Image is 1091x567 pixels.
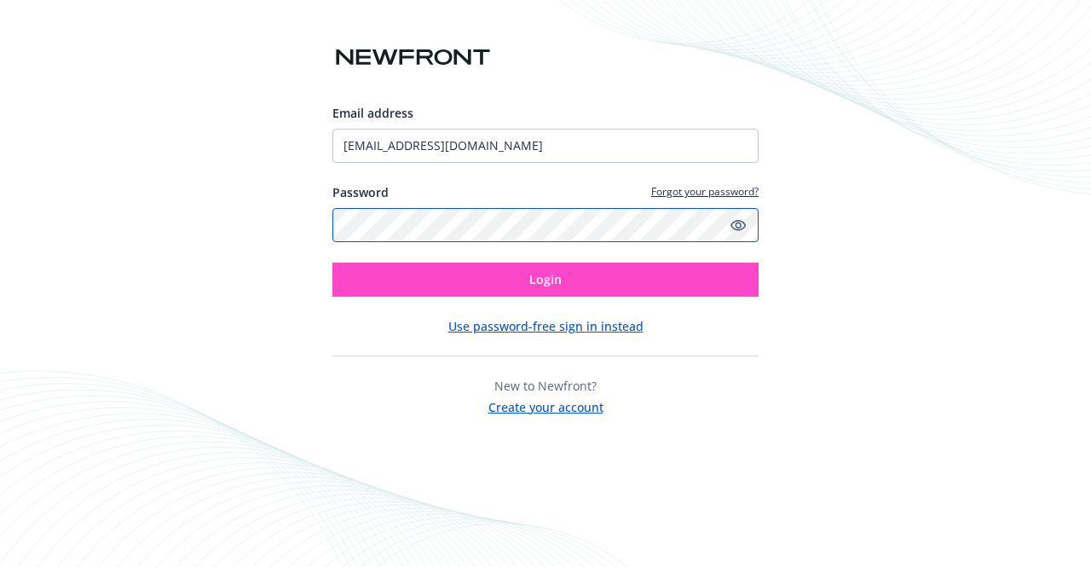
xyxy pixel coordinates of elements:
[448,317,644,335] button: Use password-free sign in instead
[651,184,759,199] a: Forgot your password?
[494,378,597,394] span: New to Newfront?
[332,183,389,201] label: Password
[332,208,759,242] input: Enter your password
[332,43,494,72] img: Newfront logo
[728,215,748,235] a: Show password
[529,271,562,287] span: Login
[332,263,759,297] button: Login
[332,129,759,163] input: Enter your email
[488,395,603,416] button: Create your account
[332,105,413,121] span: Email address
